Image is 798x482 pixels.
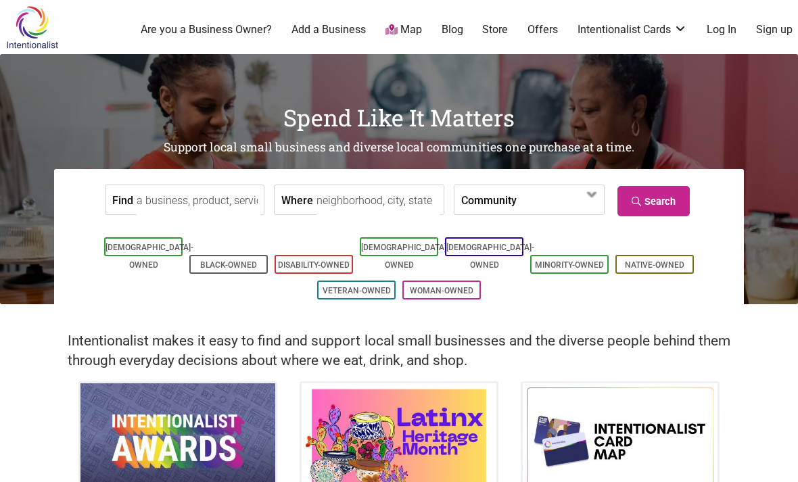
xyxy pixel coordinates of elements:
label: Find [112,185,133,214]
a: Native-Owned [625,260,684,270]
a: Add a Business [291,22,366,37]
a: Minority-Owned [535,260,604,270]
a: [DEMOGRAPHIC_DATA]-Owned [446,243,534,270]
h2: Intentionalist makes it easy to find and support local small businesses and the diverse people be... [68,331,730,370]
a: Blog [442,22,463,37]
a: Are you a Business Owner? [141,22,272,37]
a: Log In [707,22,736,37]
label: Community [461,185,517,214]
a: Intentionalist Cards [578,22,687,37]
a: Black-Owned [200,260,257,270]
a: Map [385,22,422,38]
a: [DEMOGRAPHIC_DATA]-Owned [105,243,193,270]
a: Disability-Owned [278,260,350,270]
a: Offers [527,22,558,37]
input: a business, product, service [137,185,260,216]
a: [DEMOGRAPHIC_DATA]-Owned [361,243,449,270]
a: Search [617,186,690,216]
a: Store [482,22,508,37]
a: Woman-Owned [410,286,473,295]
input: neighborhood, city, state [316,185,440,216]
a: Veteran-Owned [323,286,391,295]
label: Where [281,185,313,214]
a: Sign up [756,22,793,37]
